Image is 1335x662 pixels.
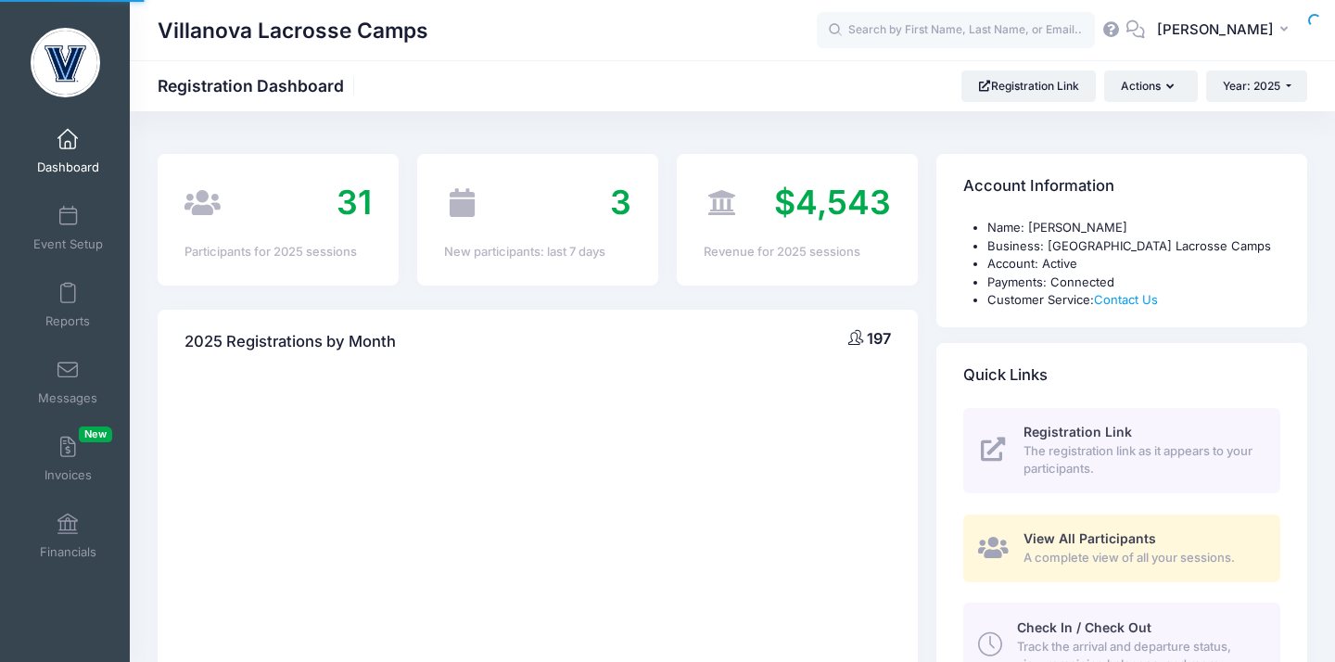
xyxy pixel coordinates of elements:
[1023,424,1132,439] span: Registration Link
[961,70,1096,102] a: Registration Link
[1017,619,1151,635] span: Check In / Check Out
[40,544,96,560] span: Financials
[987,274,1280,292] li: Payments: Connected
[24,426,112,491] a: InvoicesNew
[158,9,428,52] h1: Villanova Lacrosse Camps
[1223,79,1280,93] span: Year: 2025
[963,515,1280,582] a: View All Participants A complete view of all your sessions.
[33,236,103,252] span: Event Setup
[704,243,891,261] div: Revenue for 2025 sessions
[1206,70,1307,102] button: Year: 2025
[987,219,1280,237] li: Name: [PERSON_NAME]
[45,313,90,329] span: Reports
[24,196,112,261] a: Event Setup
[1094,292,1158,307] a: Contact Us
[817,12,1095,49] input: Search by First Name, Last Name, or Email...
[987,255,1280,274] li: Account: Active
[24,350,112,414] a: Messages
[1157,19,1274,40] span: [PERSON_NAME]
[867,329,891,348] span: 197
[1145,9,1307,52] button: [PERSON_NAME]
[987,291,1280,310] li: Customer Service:
[158,76,360,95] h1: Registration Dashboard
[79,426,112,442] span: New
[184,315,396,368] h4: 2025 Registrations by Month
[184,243,372,261] div: Participants for 2025 sessions
[38,390,97,406] span: Messages
[774,182,891,223] span: $4,543
[24,503,112,568] a: Financials
[1023,442,1259,478] span: The registration link as it appears to your participants.
[1023,530,1156,546] span: View All Participants
[1023,549,1259,567] span: A complete view of all your sessions.
[610,182,631,223] span: 3
[963,408,1280,493] a: Registration Link The registration link as it appears to your participants.
[444,243,631,261] div: New participants: last 7 days
[31,28,100,97] img: Villanova Lacrosse Camps
[1104,70,1197,102] button: Actions
[24,273,112,337] a: Reports
[37,159,99,175] span: Dashboard
[44,467,92,483] span: Invoices
[963,349,1048,401] h4: Quick Links
[337,182,372,223] span: 31
[963,160,1114,213] h4: Account Information
[24,119,112,184] a: Dashboard
[987,237,1280,256] li: Business: [GEOGRAPHIC_DATA] Lacrosse Camps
